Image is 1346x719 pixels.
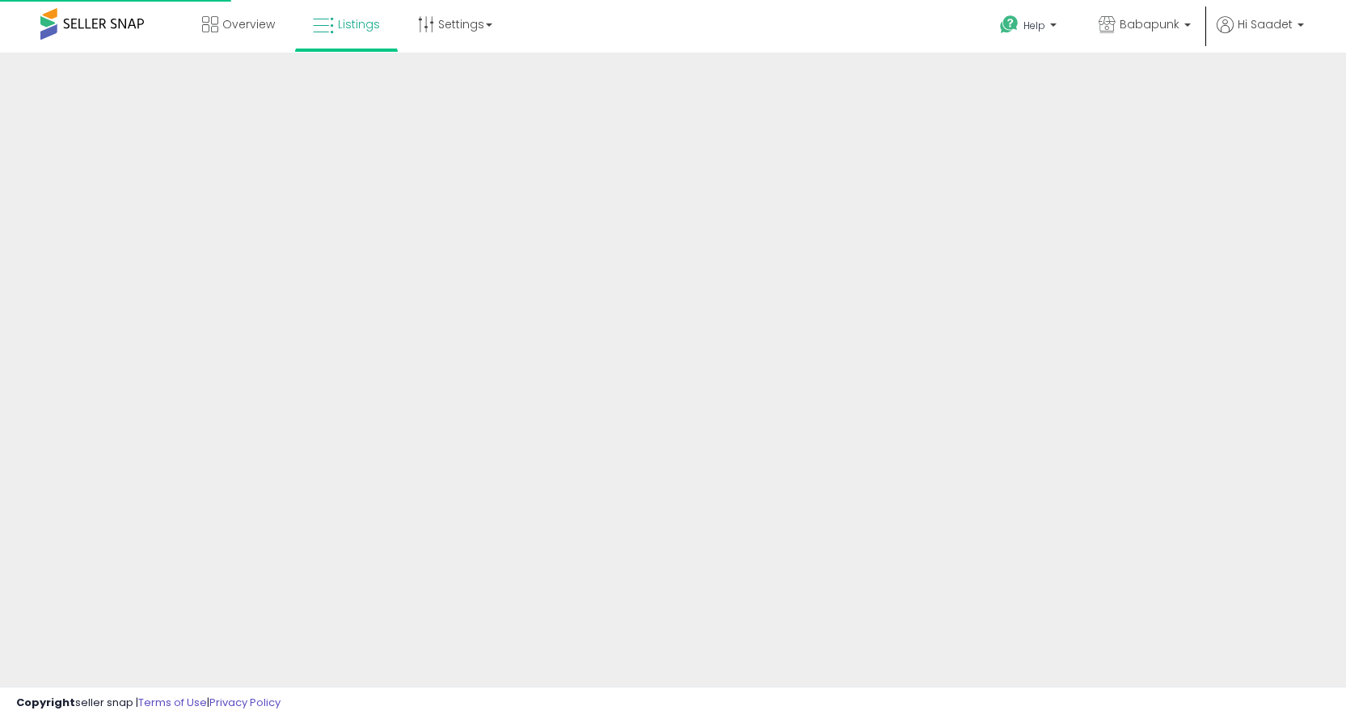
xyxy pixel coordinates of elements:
span: Help [1023,19,1045,32]
span: Hi Saadet [1238,16,1293,32]
span: Overview [222,16,275,32]
div: seller snap | | [16,696,281,711]
span: Listings [338,16,380,32]
strong: Copyright [16,695,75,710]
a: Privacy Policy [209,695,281,710]
a: Help [987,2,1073,53]
span: Babapunk [1120,16,1179,32]
i: Get Help [999,15,1019,35]
a: Terms of Use [138,695,207,710]
a: Hi Saadet [1217,16,1304,53]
